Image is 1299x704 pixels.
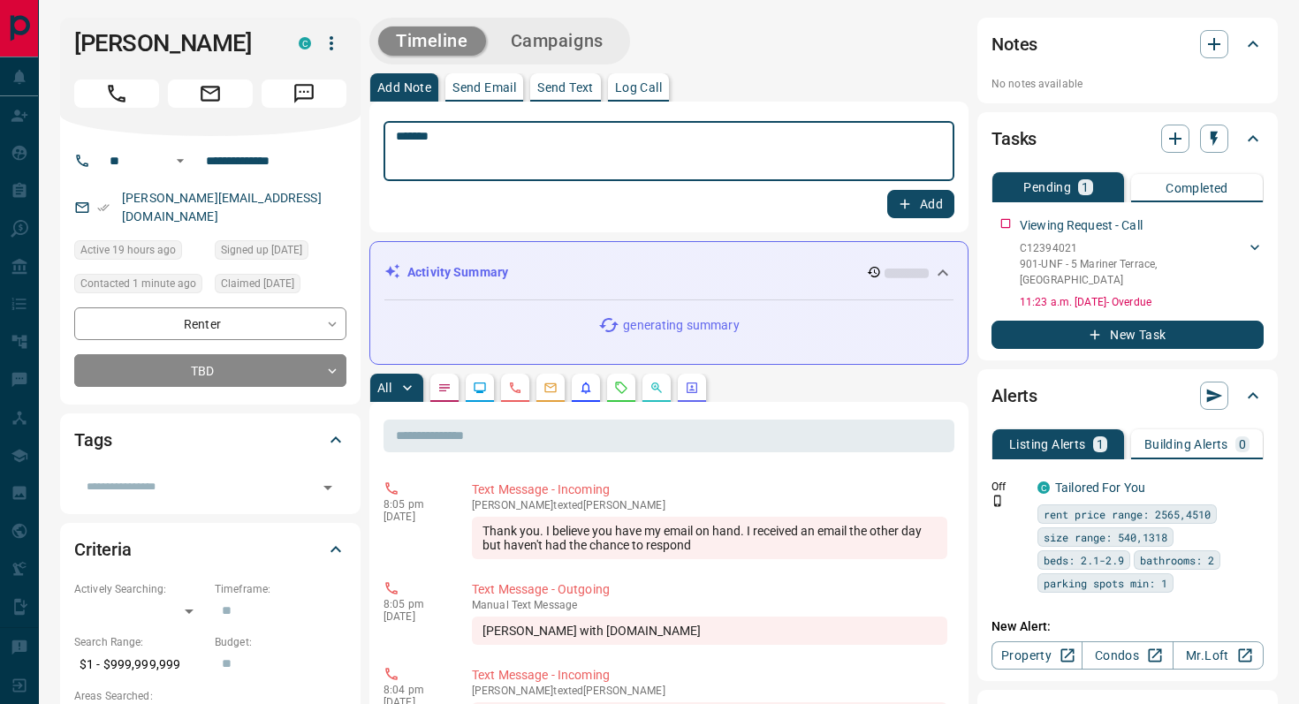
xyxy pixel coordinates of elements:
span: manual [472,599,509,611]
span: Signed up [DATE] [221,241,302,259]
p: 11:23 a.m. [DATE] - Overdue [1020,294,1264,310]
p: Areas Searched: [74,688,346,704]
button: New Task [991,321,1264,349]
button: Add [887,190,954,218]
svg: Notes [437,381,452,395]
h1: [PERSON_NAME] [74,29,272,57]
p: Viewing Request - Call [1020,216,1143,235]
a: Mr.Loft [1173,641,1264,670]
button: Open [170,150,191,171]
div: Criteria [74,528,346,571]
a: Condos [1082,641,1173,670]
svg: Emails [543,381,558,395]
p: Listing Alerts [1009,438,1086,450]
p: [DATE] [384,610,445,623]
p: generating summary [623,316,739,335]
span: Active 19 hours ago [80,241,176,259]
svg: Email Verified [97,201,110,214]
div: Thank you. I believe you have my email on hand. I received an email the other day but haven't had... [472,517,947,559]
a: [PERSON_NAME][EMAIL_ADDRESS][DOMAIN_NAME] [122,191,322,223]
button: Open [315,475,340,500]
div: C12394021901-UNF - 5 Mariner Terrace,[GEOGRAPHIC_DATA] [1020,237,1264,291]
p: Search Range: [74,634,206,650]
h2: Notes [991,30,1037,58]
p: Pending [1023,181,1071,193]
svg: Listing Alerts [579,381,593,395]
p: New Alert: [991,617,1264,636]
p: Activity Summary [407,263,508,282]
span: Message [262,79,346,108]
p: Add Note [377,81,431,94]
p: C12394021 [1020,240,1246,256]
p: 1 [1097,438,1104,450]
div: Fri Aug 21 2020 [215,240,346,265]
svg: Push Notification Only [991,495,1004,507]
p: [DATE] [384,511,445,523]
p: Text Message - Incoming [472,481,947,499]
div: Tasks [991,117,1264,160]
div: Alerts [991,375,1264,417]
div: Tags [74,419,346,461]
div: condos.ca [1037,481,1050,494]
a: Tailored For You [1055,481,1145,495]
div: TBD [74,354,346,387]
p: Text Message - Incoming [472,666,947,685]
p: Budget: [215,634,346,650]
svg: Calls [508,381,522,395]
p: 8:04 pm [384,684,445,696]
span: Email [168,79,253,108]
p: Building Alerts [1144,438,1228,450]
button: Timeline [378,26,486,56]
div: [PERSON_NAME] with [DOMAIN_NAME] [472,617,947,645]
p: Text Message - Outgoing [472,580,947,599]
svg: Requests [614,381,628,395]
span: Contacted 1 minute ago [80,275,196,292]
div: Sat Sep 13 2025 [74,240,206,265]
p: Off [991,479,1027,495]
div: Renter [74,307,346,340]
p: Log Call [615,81,662,94]
p: 8:05 pm [384,498,445,511]
svg: Agent Actions [685,381,699,395]
div: condos.ca [299,37,311,49]
svg: Lead Browsing Activity [473,381,487,395]
p: Text Message [472,599,947,611]
h2: Alerts [991,382,1037,410]
h2: Tags [74,426,111,454]
button: Campaigns [493,26,621,56]
div: Sat Aug 22 2020 [215,274,346,299]
p: Actively Searching: [74,581,206,597]
h2: Criteria [74,535,132,564]
span: size range: 540,1318 [1044,528,1167,546]
span: beds: 2.1-2.9 [1044,551,1124,569]
p: All [377,382,391,394]
span: rent price range: 2565,4510 [1044,505,1211,523]
p: 901-UNF - 5 Mariner Terrace , [GEOGRAPHIC_DATA] [1020,256,1246,288]
p: No notes available [991,76,1264,92]
span: Claimed [DATE] [221,275,294,292]
a: Property [991,641,1082,670]
div: Activity Summary [384,256,953,289]
p: Send Text [537,81,594,94]
h2: Tasks [991,125,1037,153]
p: 0 [1239,438,1246,450]
div: Sat Sep 13 2025 [74,274,206,299]
p: [PERSON_NAME] texted [PERSON_NAME] [472,499,947,511]
span: parking spots min: 1 [1044,574,1167,592]
p: Completed [1166,182,1228,194]
p: Timeframe: [215,581,346,597]
p: $1 - $999,999,999 [74,650,206,679]
span: Call [74,79,159,108]
div: Notes [991,23,1264,65]
svg: Opportunities [649,381,664,395]
p: Send Email [452,81,516,94]
p: 8:05 pm [384,598,445,610]
p: [PERSON_NAME] texted [PERSON_NAME] [472,685,947,697]
p: 1 [1082,181,1089,193]
span: bathrooms: 2 [1140,551,1214,569]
